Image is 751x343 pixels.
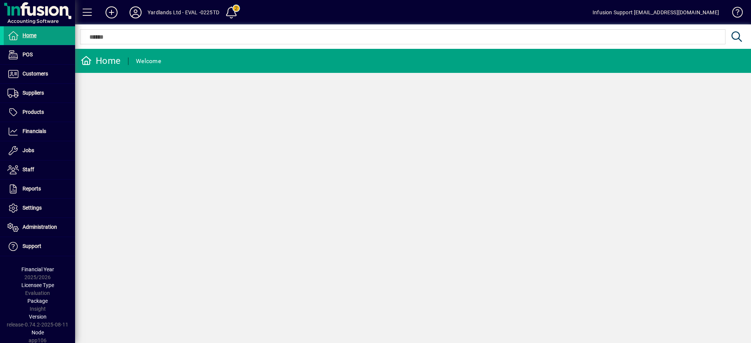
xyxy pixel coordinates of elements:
a: Financials [4,122,75,141]
a: Settings [4,199,75,218]
span: Products [23,109,44,115]
a: Suppliers [4,84,75,103]
span: Package [27,298,48,304]
span: Reports [23,186,41,192]
a: Support [4,237,75,256]
span: Jobs [23,147,34,153]
a: Administration [4,218,75,237]
span: Licensee Type [21,282,54,288]
span: Settings [23,205,42,211]
a: Knowledge Base [727,2,742,26]
span: Staff [23,166,34,172]
div: Yardlands Ltd - EVAL -0225TD [148,6,219,18]
a: Products [4,103,75,122]
span: Administration [23,224,57,230]
button: Profile [124,6,148,19]
button: Add [100,6,124,19]
span: Customers [23,71,48,77]
span: POS [23,51,33,57]
span: Node [32,329,44,335]
span: Support [23,243,41,249]
span: Home [23,32,36,38]
div: Infusion Support [EMAIL_ADDRESS][DOMAIN_NAME] [593,6,719,18]
a: Customers [4,65,75,83]
a: POS [4,45,75,64]
a: Reports [4,180,75,198]
span: Version [29,314,47,320]
a: Jobs [4,141,75,160]
span: Suppliers [23,90,44,96]
div: Home [81,55,121,67]
div: Welcome [136,55,161,67]
span: Financial Year [21,266,54,272]
span: Financials [23,128,46,134]
a: Staff [4,160,75,179]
